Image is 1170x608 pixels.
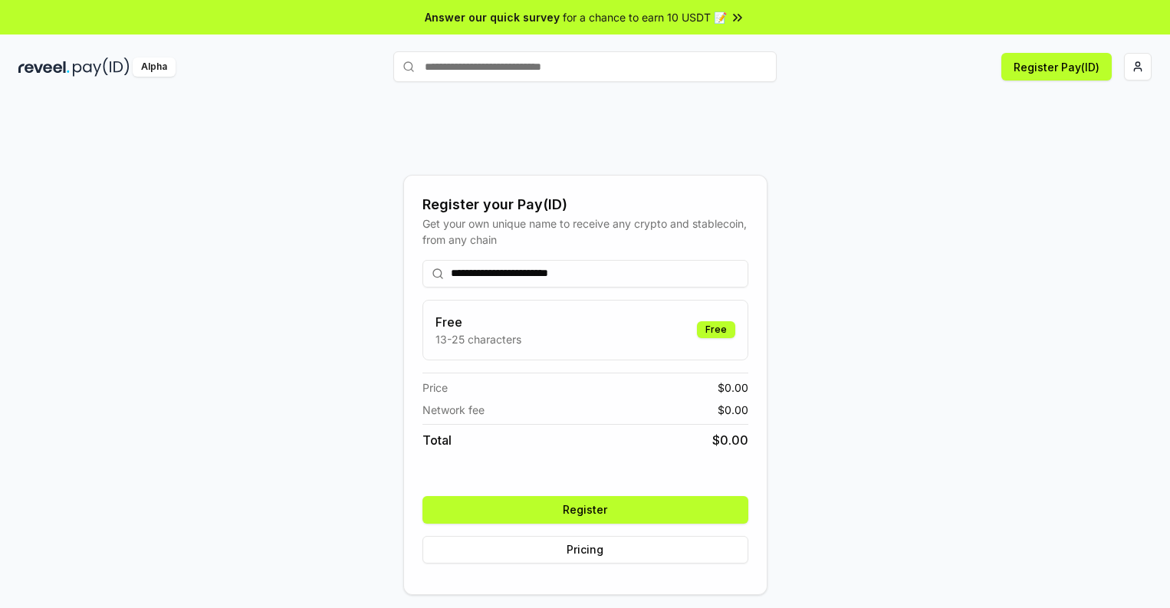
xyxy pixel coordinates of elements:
[697,321,735,338] div: Free
[422,402,485,418] span: Network fee
[435,313,521,331] h3: Free
[422,536,748,564] button: Pricing
[422,380,448,396] span: Price
[422,496,748,524] button: Register
[563,9,727,25] span: for a chance to earn 10 USDT 📝
[422,431,452,449] span: Total
[718,380,748,396] span: $ 0.00
[1001,53,1112,81] button: Register Pay(ID)
[718,402,748,418] span: $ 0.00
[73,58,130,77] img: pay_id
[18,58,70,77] img: reveel_dark
[422,215,748,248] div: Get your own unique name to receive any crypto and stablecoin, from any chain
[422,194,748,215] div: Register your Pay(ID)
[435,331,521,347] p: 13-25 characters
[133,58,176,77] div: Alpha
[712,431,748,449] span: $ 0.00
[425,9,560,25] span: Answer our quick survey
